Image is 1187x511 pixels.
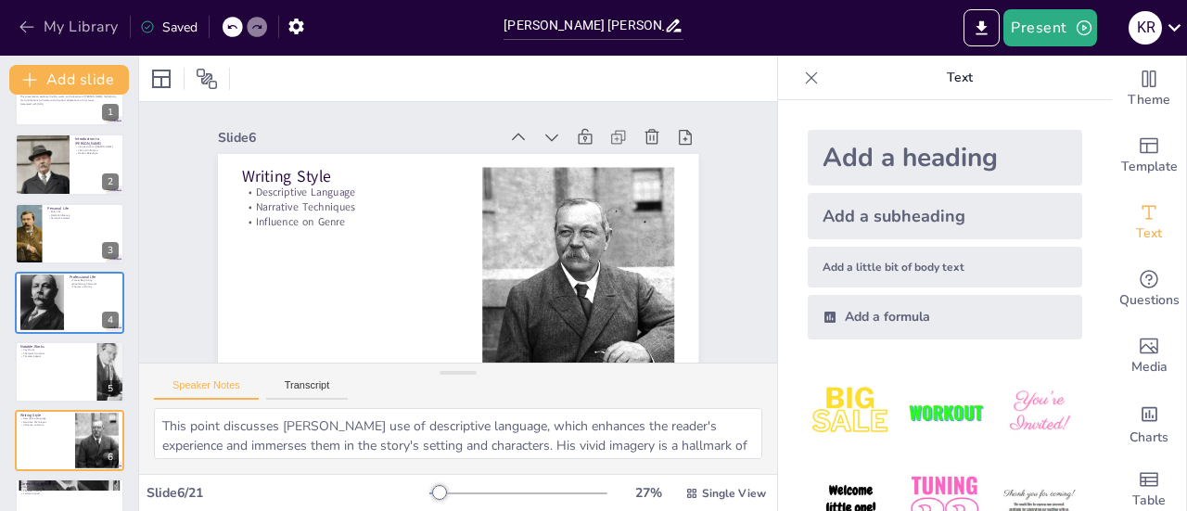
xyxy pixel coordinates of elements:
div: 6 [102,449,119,466]
span: Single View [702,486,766,501]
div: 6 [15,410,124,471]
p: Writing Style [293,66,491,194]
button: My Library [14,12,126,42]
div: Add a heading [808,130,1082,185]
div: 2 [15,134,124,195]
p: Character Dynamics [20,351,92,355]
p: Introduction to [PERSON_NAME] [75,135,119,146]
p: Medical Influence [47,213,119,217]
div: Add ready made slides [1112,122,1186,189]
p: Breakthrough Moment [70,282,119,286]
div: Add images, graphics, shapes or video [1112,323,1186,390]
p: Themes in Writing [70,286,119,289]
p: Career Beginnings [70,279,119,283]
button: Speaker Notes [154,379,259,400]
p: Key Works [20,348,92,351]
div: 4 [102,312,119,328]
div: 27 % [626,484,670,502]
div: 3 [102,242,119,259]
div: Add a formula [808,295,1082,339]
p: Cultural Impact [20,492,119,496]
p: Life and Influence [75,147,119,151]
p: Personal Interests [47,217,119,221]
img: 1.jpeg [808,369,894,455]
div: Layout [147,64,176,94]
div: Add text boxes [1112,189,1186,256]
div: 2 [102,173,119,190]
span: Text [1136,224,1162,244]
p: Narrative Techniques [20,420,70,424]
p: Text [826,56,1093,100]
div: Slide 6 / 21 [147,484,429,502]
p: Generated with [URL] [20,102,119,106]
p: Descriptive Language [287,83,482,204]
p: This presentation explores the life, works, and relevance of [PERSON_NAME], highlighting his cont... [20,96,119,102]
div: Get real-time input from your audience [1112,256,1186,323]
img: 2.jpeg [901,369,988,455]
p: Modern Relevance [75,151,119,155]
div: Saved [140,19,198,36]
span: Position [196,68,218,90]
p: Influence on Genre [20,424,70,428]
textarea: This point discusses [PERSON_NAME] use of descriptive language, which enhances the reader's exper... [154,408,762,459]
p: Notable Works [20,343,92,349]
span: Theme [1128,90,1170,110]
div: Add charts and graphs [1112,390,1186,456]
span: Charts [1130,428,1168,448]
p: Current Day Relevance [20,481,119,487]
div: 1 [102,104,119,121]
button: Present [1003,9,1096,46]
span: Media [1131,357,1168,377]
div: 5 [102,380,119,397]
p: Writing Style [20,413,70,418]
p: Descriptive Language [20,416,70,420]
p: Professional Life [70,275,119,280]
p: Timeless Appeal [20,354,92,358]
button: Transcript [266,379,349,400]
p: Narrative Techniques [280,96,475,217]
div: Add a little bit of body text [808,247,1082,287]
div: 4 [15,272,124,333]
p: Timeless Themes [20,489,119,492]
img: 3.jpeg [996,369,1082,455]
p: Modern Adaptations [20,486,119,490]
span: Questions [1119,290,1180,311]
div: Change the overall theme [1112,56,1186,122]
button: Add slide [9,65,129,95]
input: Insert title [504,12,663,39]
p: Introduction to [PERSON_NAME] [75,145,119,148]
div: K R [1129,11,1162,45]
span: Template [1121,157,1178,177]
button: Export to PowerPoint [964,9,1000,46]
div: 5 [15,341,124,402]
p: Early Life [47,210,119,213]
div: Add a subheading [808,193,1082,239]
p: Influence on Genre [273,109,467,230]
p: Personal Life [47,206,119,211]
button: K R [1129,9,1162,46]
span: Table [1132,491,1166,511]
div: 3 [15,203,124,264]
div: 1 [15,65,124,126]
